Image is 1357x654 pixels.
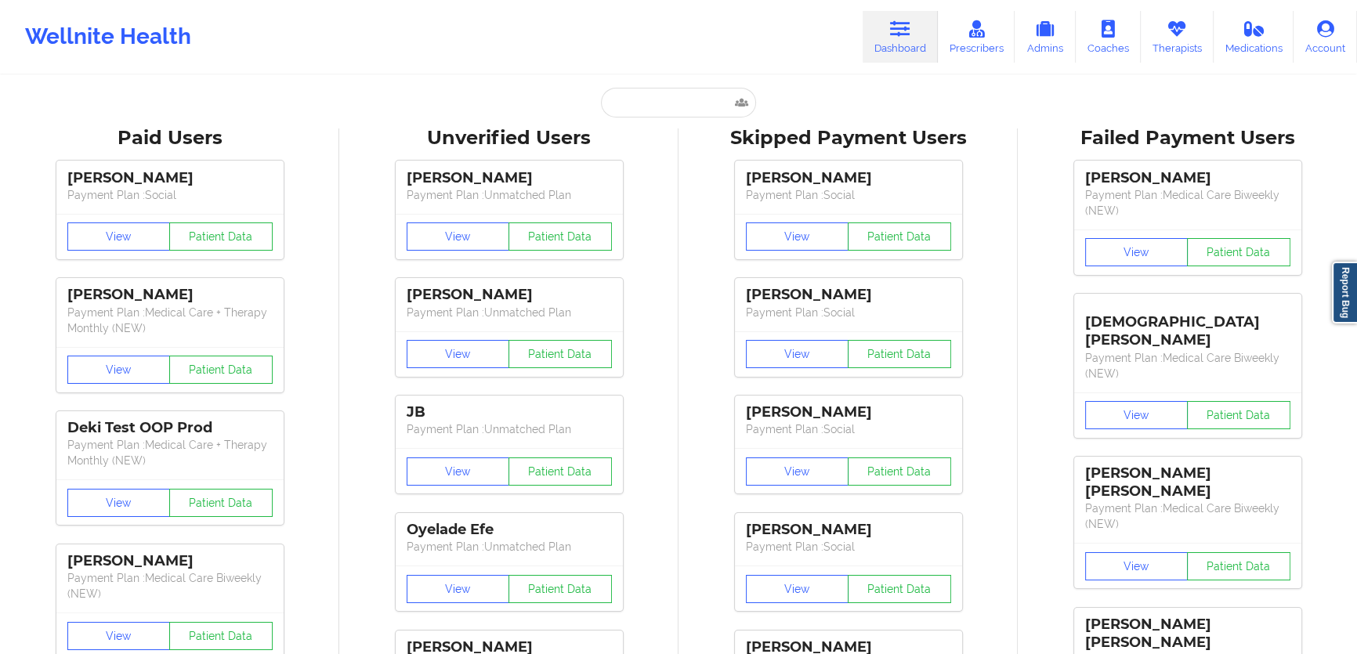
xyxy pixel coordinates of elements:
[67,552,273,570] div: [PERSON_NAME]
[169,622,273,650] button: Patient Data
[863,11,938,63] a: Dashboard
[67,169,273,187] div: [PERSON_NAME]
[1085,302,1290,349] div: [DEMOGRAPHIC_DATA][PERSON_NAME]
[848,340,951,368] button: Patient Data
[746,286,951,304] div: [PERSON_NAME]
[1015,11,1076,63] a: Admins
[746,575,849,603] button: View
[407,187,612,203] p: Payment Plan : Unmatched Plan
[67,222,171,251] button: View
[1076,11,1141,63] a: Coaches
[746,521,951,539] div: [PERSON_NAME]
[407,286,612,304] div: [PERSON_NAME]
[1085,238,1189,266] button: View
[746,169,951,187] div: [PERSON_NAME]
[67,570,273,602] p: Payment Plan : Medical Care Biweekly (NEW)
[350,126,668,150] div: Unverified Users
[1187,401,1290,429] button: Patient Data
[407,575,510,603] button: View
[407,169,612,187] div: [PERSON_NAME]
[508,222,612,251] button: Patient Data
[407,222,510,251] button: View
[848,457,951,486] button: Patient Data
[1294,11,1357,63] a: Account
[1085,616,1290,652] div: [PERSON_NAME] [PERSON_NAME]
[1085,401,1189,429] button: View
[1029,126,1346,150] div: Failed Payment Users
[407,457,510,486] button: View
[11,126,328,150] div: Paid Users
[848,575,951,603] button: Patient Data
[689,126,1007,150] div: Skipped Payment Users
[407,305,612,320] p: Payment Plan : Unmatched Plan
[169,222,273,251] button: Patient Data
[67,356,171,384] button: View
[508,340,612,368] button: Patient Data
[508,575,612,603] button: Patient Data
[1141,11,1214,63] a: Therapists
[67,286,273,304] div: [PERSON_NAME]
[1085,552,1189,580] button: View
[746,457,849,486] button: View
[1332,262,1357,323] a: Report Bug
[67,305,273,336] p: Payment Plan : Medical Care + Therapy Monthly (NEW)
[746,403,951,421] div: [PERSON_NAME]
[1085,350,1290,381] p: Payment Plan : Medical Care Biweekly (NEW)
[169,489,273,517] button: Patient Data
[1214,11,1294,63] a: Medications
[746,187,951,203] p: Payment Plan : Social
[746,421,951,437] p: Payment Plan : Social
[67,419,273,437] div: Deki Test OOP Prod
[508,457,612,486] button: Patient Data
[67,622,171,650] button: View
[746,340,849,368] button: View
[1085,464,1290,500] div: [PERSON_NAME] [PERSON_NAME]
[1085,169,1290,187] div: [PERSON_NAME]
[1085,187,1290,219] p: Payment Plan : Medical Care Biweekly (NEW)
[67,187,273,203] p: Payment Plan : Social
[407,421,612,437] p: Payment Plan : Unmatched Plan
[67,489,171,517] button: View
[746,222,849,251] button: View
[938,11,1015,63] a: Prescribers
[169,356,273,384] button: Patient Data
[407,340,510,368] button: View
[67,437,273,468] p: Payment Plan : Medical Care + Therapy Monthly (NEW)
[1085,500,1290,532] p: Payment Plan : Medical Care Biweekly (NEW)
[407,521,612,539] div: Oyelade Efe
[746,539,951,555] p: Payment Plan : Social
[407,403,612,421] div: JB
[1187,552,1290,580] button: Patient Data
[848,222,951,251] button: Patient Data
[746,305,951,320] p: Payment Plan : Social
[1187,238,1290,266] button: Patient Data
[407,539,612,555] p: Payment Plan : Unmatched Plan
